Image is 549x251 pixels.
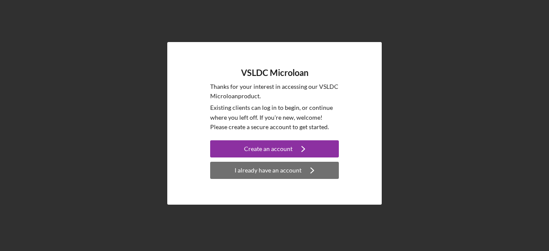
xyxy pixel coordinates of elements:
a: Create an account [210,140,339,160]
button: Create an account [210,140,339,157]
p: Existing clients can log in to begin, or continue where you left off. If you're new, welcome! Ple... [210,103,339,132]
button: I already have an account [210,162,339,179]
p: Thanks for your interest in accessing our VSLDC Microloan product. [210,82,339,101]
div: I already have an account [235,162,302,179]
div: Create an account [244,140,293,157]
h4: VSLDC Microloan [241,68,308,78]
